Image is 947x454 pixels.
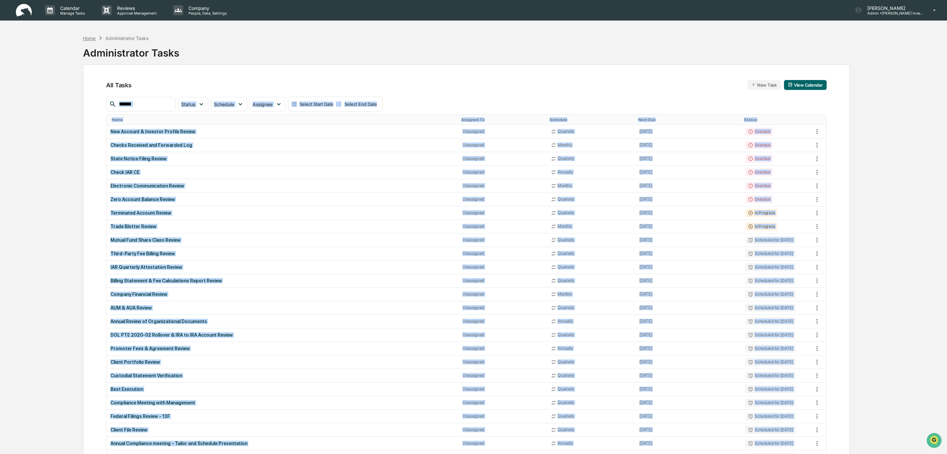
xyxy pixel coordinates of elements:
div: Quarterly [557,359,574,364]
td: [DATE] [636,220,741,233]
span: Data Lookup [13,96,42,103]
div: Unassigned [463,210,543,215]
div: Terminated Account Review [110,210,455,216]
img: calendar [292,102,297,107]
button: View Calendar [784,80,827,90]
td: [DATE] [636,288,741,301]
div: Unassigned [463,400,543,405]
td: [DATE] [636,437,741,450]
div: Administrator Tasks [83,42,179,59]
div: Checks Received and Forwarded Log [110,143,455,148]
td: [DATE] [636,139,741,152]
div: We're available if you need us! [22,57,84,62]
div: Client File Review [110,427,455,433]
div: Scheduled for [DATE] [745,345,796,352]
div: Toggle SortBy [550,117,633,122]
div: Scheduled for [DATE] [745,439,796,447]
div: Overdue [745,195,773,203]
td: [DATE] [636,383,741,396]
div: Overdue [745,141,773,149]
div: Annual Review of Organizational Documents [110,319,455,324]
div: Unassigned [463,170,543,175]
div: DOL PTE 2020-02 Rollover & IRA to IRA Account Review [110,332,455,338]
div: Overdue [745,168,773,176]
div: Unassigned [463,265,543,269]
div: Home [83,35,96,41]
div: Unassigned [463,224,543,229]
div: Unassigned [463,387,543,392]
div: Unassigned [463,427,543,432]
div: Unassigned [463,183,543,188]
td: [DATE] [636,166,741,179]
a: Powered byPylon [47,112,80,117]
div: State Notice Filing Review [110,156,455,161]
div: Quarterly [557,251,574,256]
td: [DATE] [636,206,741,220]
div: Quarterly [557,210,574,215]
div: Quarterly [557,387,574,392]
div: Quarterly [557,237,574,242]
div: Overdue [745,155,773,163]
img: 1746055101610-c473b297-6a78-478c-a979-82029cc54cd1 [7,51,19,62]
td: [DATE] [636,396,741,410]
div: Quarterly [557,400,574,405]
div: Annually [557,441,573,446]
img: logo [16,4,32,17]
div: Check IAR CE [110,170,455,175]
div: 🖐️ [7,84,12,89]
td: [DATE] [636,261,741,274]
div: Scheduled for [DATE] [745,331,796,339]
td: [DATE] [636,410,741,423]
div: Client Portfolio Review [110,359,455,365]
div: Unassigned [463,305,543,310]
div: Scheduled for [DATE] [745,399,796,407]
div: Unassigned [463,359,543,364]
td: [DATE] [636,233,741,247]
div: Scheduled for [DATE] [745,317,796,325]
div: Quarterly [557,197,574,202]
div: Scheduled for [DATE] [745,236,796,244]
div: Quarterly [557,373,574,378]
td: [DATE] [636,355,741,369]
iframe: Open customer support [926,432,944,450]
div: Scheduled for [DATE] [745,426,796,434]
div: Unassigned [463,129,543,134]
td: [DATE] [636,193,741,206]
div: 🗄️ [48,84,53,89]
span: Schedule [214,102,234,107]
div: AUM & AUA Review [110,305,455,310]
div: Annually [557,170,573,175]
div: Unassigned [463,373,543,378]
td: [DATE] [636,274,741,288]
td: [DATE] [636,315,741,328]
img: arrow right [336,102,341,107]
div: Unassigned [463,292,543,297]
div: Scheduled for [DATE] [745,372,796,380]
div: Unassigned [463,237,543,242]
button: Start new chat [112,53,120,61]
div: Quarterly [557,305,574,310]
p: Reviews [112,5,160,11]
div: Company Financial Review [110,292,455,297]
div: In Progress [745,223,777,230]
div: Custodial Statement Verification [110,373,455,378]
div: Annual Compliance meeting - Tailor and Schedule Presentation [110,441,455,446]
div: Toggle SortBy [461,117,545,122]
p: Approval Management [112,11,160,16]
td: [DATE] [636,328,741,342]
div: In Progress [745,209,777,217]
td: [DATE] [636,125,741,139]
div: Billing Statement & Fee Calculations Report Review [110,278,455,283]
img: calendar [788,82,793,87]
div: New Account & Investor Profile Review [110,129,455,134]
div: Annually [557,319,573,324]
div: Scheduled for [DATE] [745,304,796,312]
td: [DATE] [636,423,741,437]
div: Scheduled for [DATE] [745,290,796,298]
div: Quarterly [557,427,574,432]
div: Electronic Communication Review [110,183,455,188]
p: Admin • [PERSON_NAME] Investment Advisory [862,11,924,16]
div: Scheduled for [DATE] [745,412,796,420]
div: Zero Account Balance Review [110,197,455,202]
